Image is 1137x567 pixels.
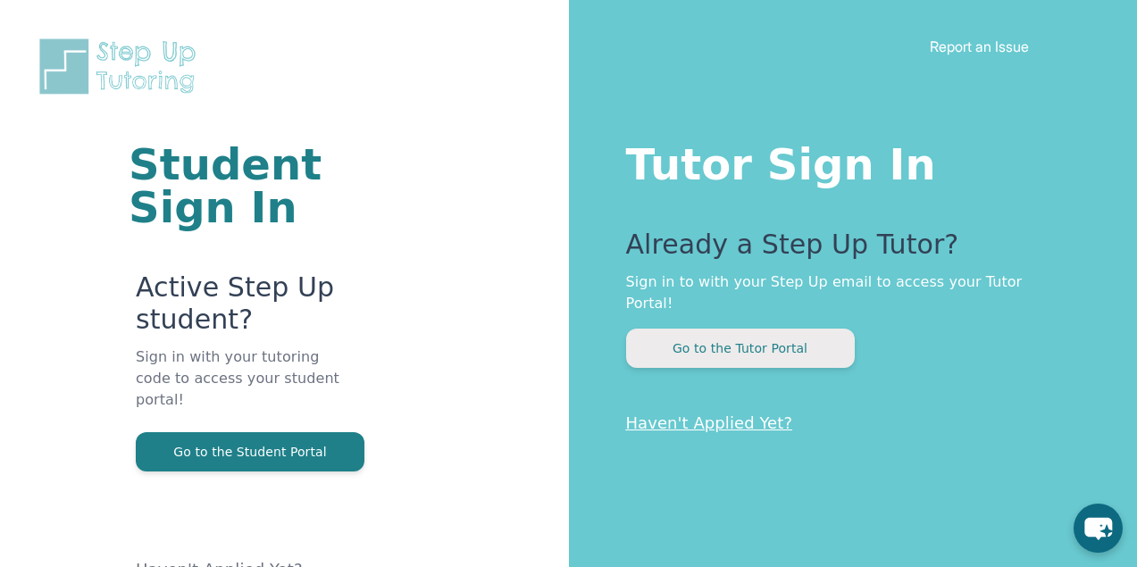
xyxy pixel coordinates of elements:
[930,38,1029,55] a: Report an Issue
[136,271,355,346] p: Active Step Up student?
[129,143,355,229] h1: Student Sign In
[626,329,855,368] button: Go to the Tutor Portal
[1074,504,1123,553] button: chat-button
[626,339,855,356] a: Go to the Tutor Portal
[136,346,355,432] p: Sign in with your tutoring code to access your student portal!
[626,271,1066,314] p: Sign in to with your Step Up email to access your Tutor Portal!
[626,136,1066,186] h1: Tutor Sign In
[626,413,793,432] a: Haven't Applied Yet?
[136,432,364,471] button: Go to the Student Portal
[136,443,364,460] a: Go to the Student Portal
[626,229,1066,271] p: Already a Step Up Tutor?
[36,36,207,97] img: Step Up Tutoring horizontal logo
